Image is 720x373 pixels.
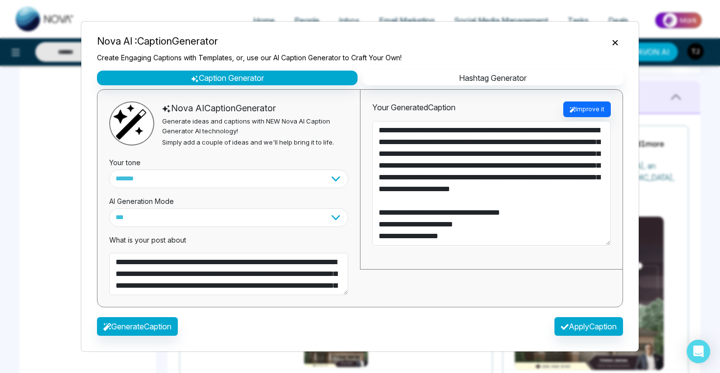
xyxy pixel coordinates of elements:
[109,235,348,245] p: What is your post about
[97,317,178,336] button: GenerateCaption
[554,317,623,336] button: ApplyCaption
[162,101,348,115] div: Nova AI Caption Generator
[563,101,611,117] button: Improve it
[109,149,348,170] div: Your tone
[110,102,149,142] img: magic-wand
[109,188,348,208] div: AI Generation Mode
[372,101,456,117] div: Your Generated Caption
[97,34,402,49] h5: Nova AI : Caption Generator
[162,138,348,148] p: Simply add a couple of ideas and we'll help bring it to life.
[162,117,348,136] p: Generate ideas and captions with NEW Nova AI Caption Generator AI technology!
[607,35,623,48] button: Close
[362,71,623,85] button: Hashtag Generator
[97,52,402,63] p: Create Engaging Captions with Templates, or, use our AI Caption Generator to Craft Your Own!
[687,340,710,363] div: Open Intercom Messenger
[97,71,358,85] button: Caption Generator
